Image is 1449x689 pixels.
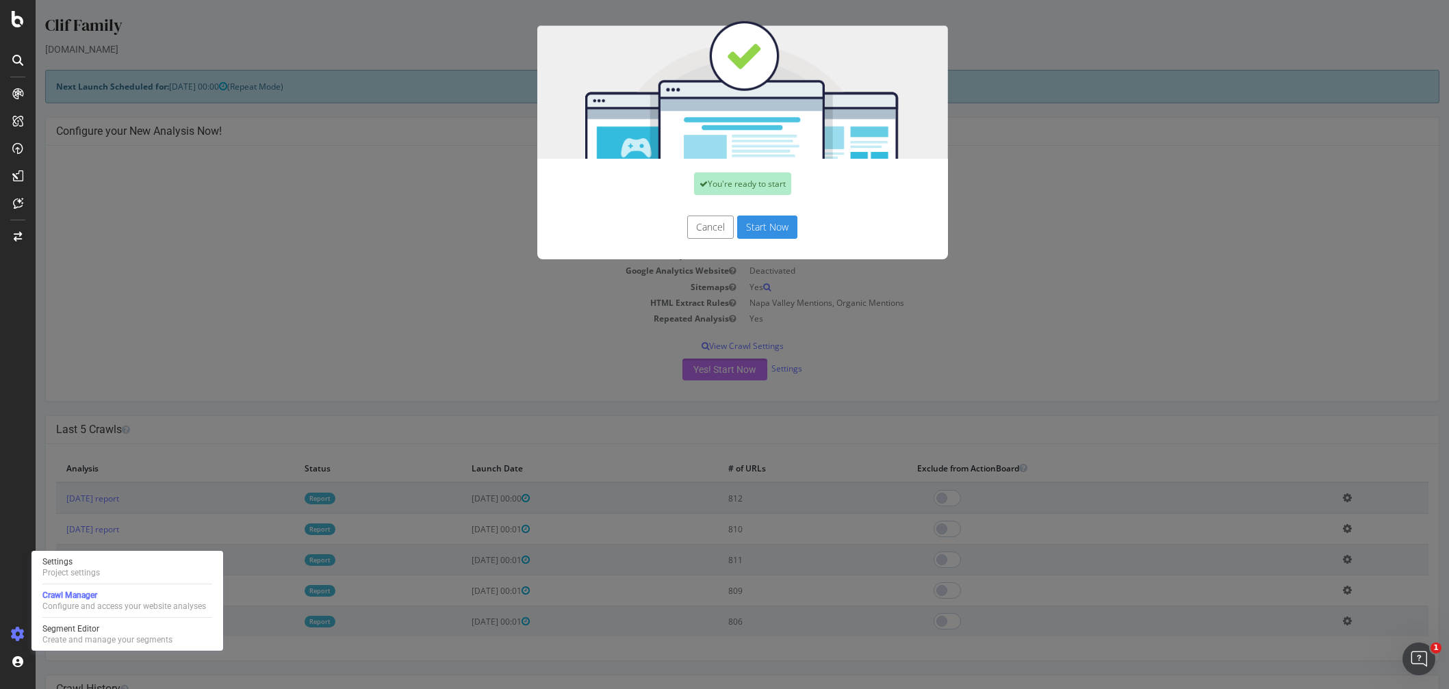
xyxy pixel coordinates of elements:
a: Crawl ManagerConfigure and access your website analyses [37,588,218,613]
a: SettingsProject settings [37,555,218,580]
span: 1 [1431,642,1441,653]
button: Cancel [652,216,698,239]
div: You're ready to start [658,172,756,195]
div: Segment Editor [42,623,172,634]
a: Segment EditorCreate and manage your segments [37,622,218,647]
button: Start Now [702,216,762,239]
div: Configure and access your website analyses [42,601,206,612]
div: Settings [42,556,100,567]
iframe: Intercom live chat [1402,642,1435,675]
div: Project settings [42,567,100,578]
img: You're all set! [502,21,912,159]
div: Create and manage your segments [42,634,172,645]
div: Crawl Manager [42,590,206,601]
